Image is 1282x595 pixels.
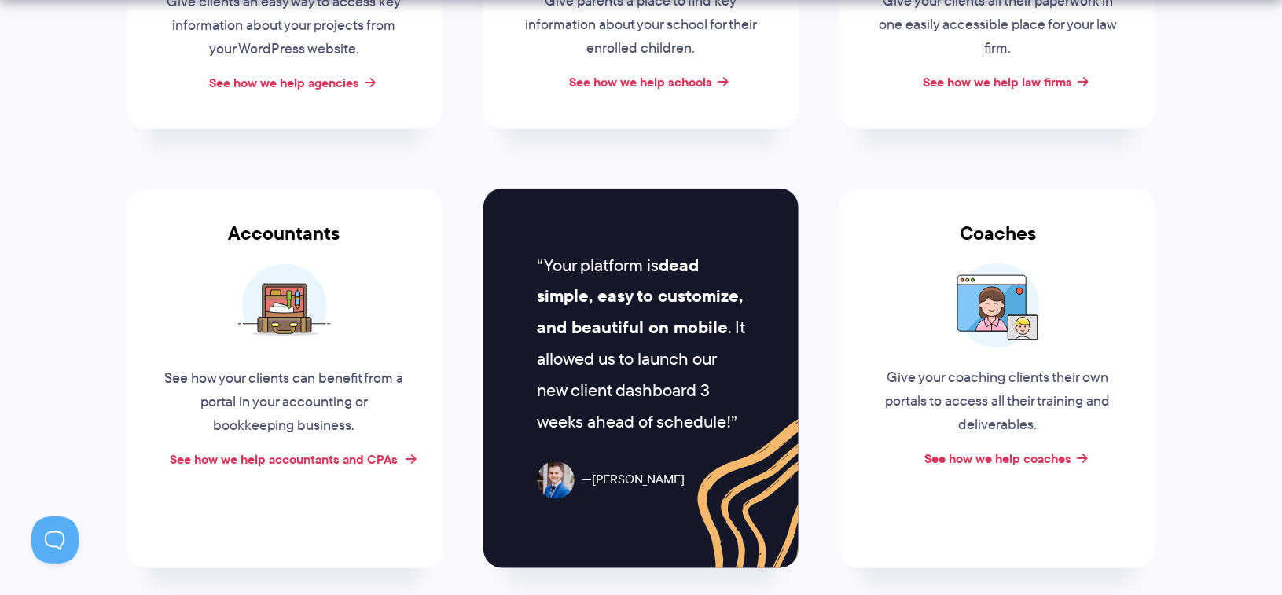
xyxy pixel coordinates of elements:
a: See how we help schools [569,72,712,91]
b: dead simple, easy to customize, and beautiful on mobile [537,252,743,341]
a: See how we help law firms [923,72,1072,91]
a: See how we help agencies [209,73,359,92]
h3: Coaches [839,222,1155,263]
p: See how your clients can benefit from a portal in your accounting or bookkeeping business. [165,367,404,438]
a: See how we help accountants and CPAs [171,450,399,468]
p: Give your coaching clients their own portals to access all their training and deliverables. [878,366,1117,437]
span: Your platform is . It allowed us to launch our new client dashboard 3 weeks ahead of schedule! [537,252,744,434]
iframe: Toggle Customer Support [31,516,79,564]
span: [PERSON_NAME] [582,468,685,491]
h3: Accountants [127,222,443,263]
a: See how we help coaches [924,449,1071,468]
